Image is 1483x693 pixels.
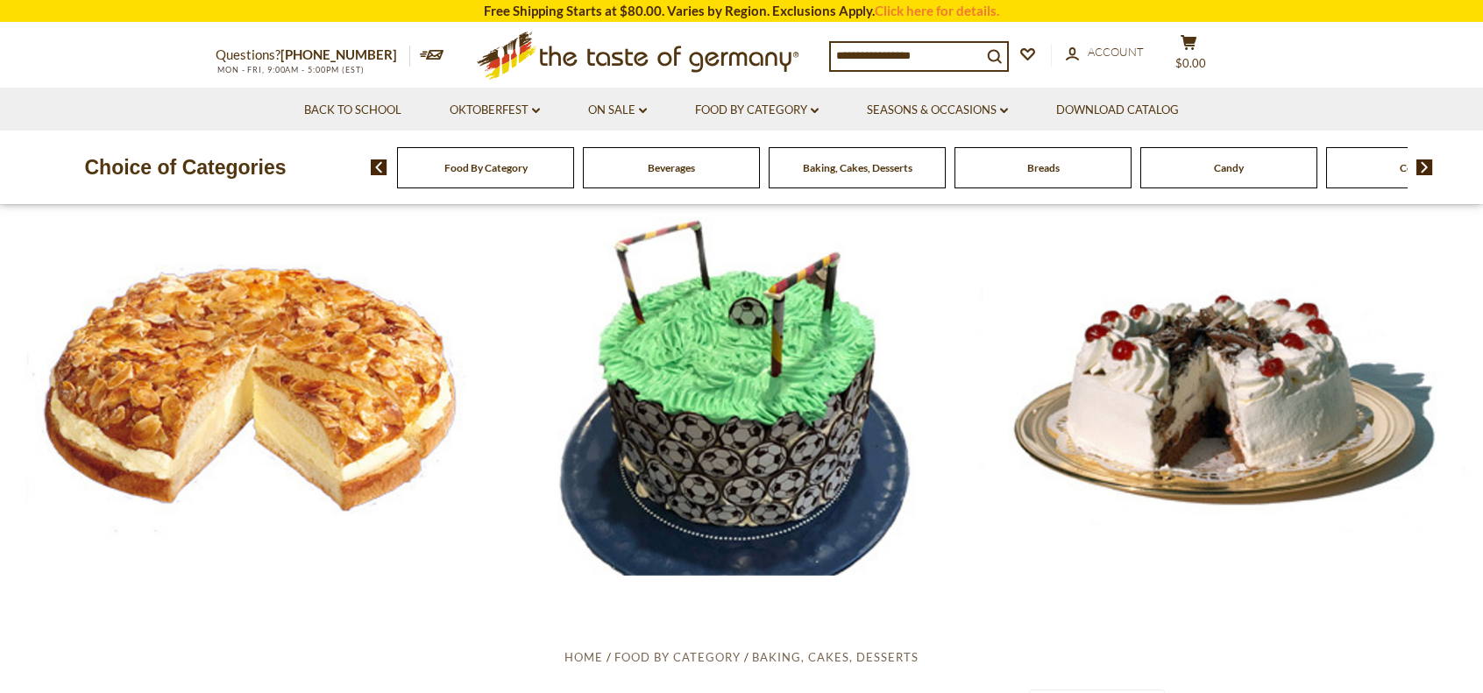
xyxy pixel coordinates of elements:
p: Questions? [216,44,410,67]
a: [PHONE_NUMBER] [280,46,397,62]
a: Food By Category [614,650,741,664]
a: Cereal [1400,161,1430,174]
a: Beverages [648,161,695,174]
a: Download Catalog [1056,101,1179,120]
a: Click here for details. [875,3,999,18]
a: Account [1066,43,1144,62]
a: Seasons & Occasions [867,101,1008,120]
img: previous arrow [371,159,387,175]
a: Baking, Cakes, Desserts [752,650,919,664]
a: Food By Category [695,101,819,120]
span: MON - FRI, 9:00AM - 5:00PM (EST) [216,65,365,74]
img: next arrow [1416,159,1433,175]
span: Account [1088,45,1144,59]
a: Oktoberfest [450,101,540,120]
a: Breads [1027,161,1060,174]
a: Home [564,650,603,664]
a: On Sale [588,101,647,120]
a: Food By Category [444,161,528,174]
a: Back to School [304,101,401,120]
a: Candy [1214,161,1244,174]
button: $0.00 [1162,34,1215,78]
span: $0.00 [1175,56,1206,70]
a: Baking, Cakes, Desserts [803,161,912,174]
